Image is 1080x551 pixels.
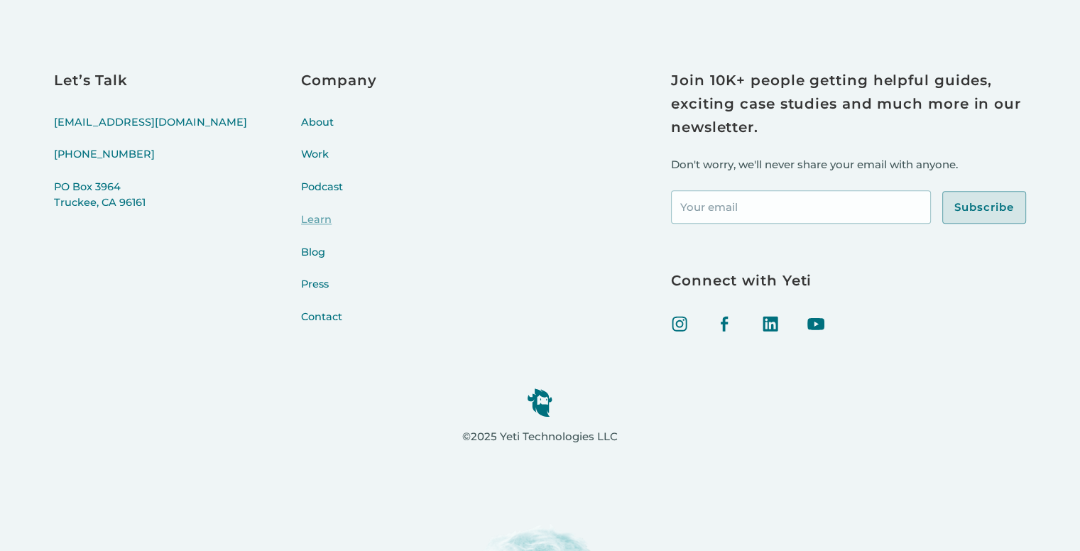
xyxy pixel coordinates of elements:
[762,315,779,332] img: linked in icon
[301,310,376,342] a: Contact
[671,269,1026,293] h3: Connect with Yeti
[54,180,247,228] a: PO Box 3964Truckee, CA 96161
[301,212,376,245] a: Learn
[671,190,1026,224] form: Footer Newsletter Signup
[716,315,733,332] img: facebook icon
[301,147,376,180] a: Work
[807,315,824,332] img: Youtube icon
[54,115,247,148] a: [EMAIL_ADDRESS][DOMAIN_NAME]
[301,115,376,148] a: About
[942,191,1026,224] input: Subscribe
[301,69,376,92] h3: Company
[671,69,1026,139] h3: Join 10K+ people getting helpful guides, exciting case studies and much more in our newsletter.
[527,388,552,417] img: yeti logo icon
[54,69,247,92] h3: Let’s Talk
[301,277,376,310] a: Press
[462,428,618,446] p: ©2025 Yeti Technologies LLC
[301,245,376,278] a: Blog
[671,190,931,224] input: Your email
[671,315,688,332] img: Instagram icon
[54,147,247,180] a: [PHONE_NUMBER]
[301,180,376,212] a: Podcast
[671,156,1026,174] p: Don't worry, we'll never share your email with anyone.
